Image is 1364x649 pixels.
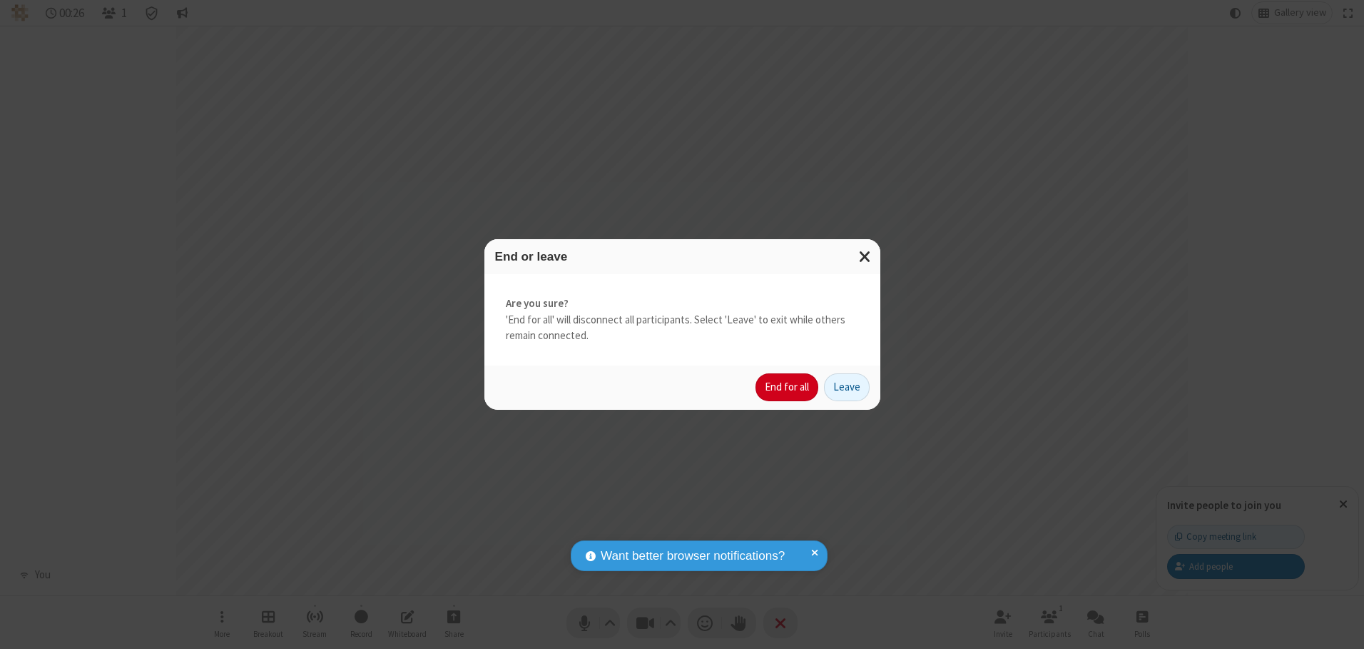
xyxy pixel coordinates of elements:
strong: Are you sure? [506,296,859,312]
button: Leave [824,373,870,402]
button: End for all [755,373,818,402]
span: Want better browser notifications? [601,547,785,565]
h3: End or leave [495,250,870,263]
button: Close modal [850,239,880,274]
div: 'End for all' will disconnect all participants. Select 'Leave' to exit while others remain connec... [484,274,880,366]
